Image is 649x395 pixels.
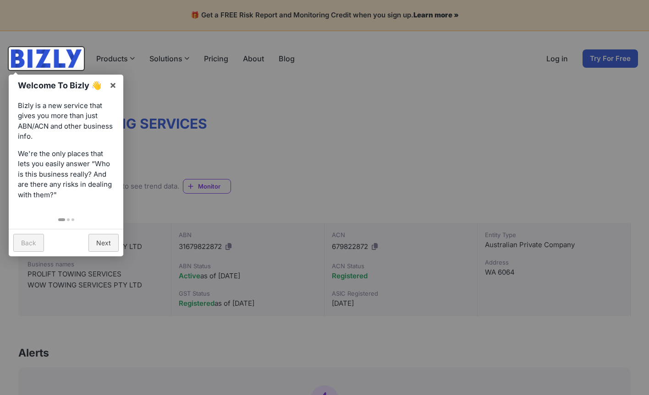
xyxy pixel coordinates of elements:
[88,234,119,252] a: Next
[103,75,123,95] a: ×
[13,234,44,252] a: Back
[18,149,114,200] p: We're the only places that lets you easily answer “Who is this business really? And are there any...
[18,101,114,142] p: Bizly is a new service that gives you more than just ABN/ACN and other business info.
[18,79,104,92] h1: Welcome To Bizly 👋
